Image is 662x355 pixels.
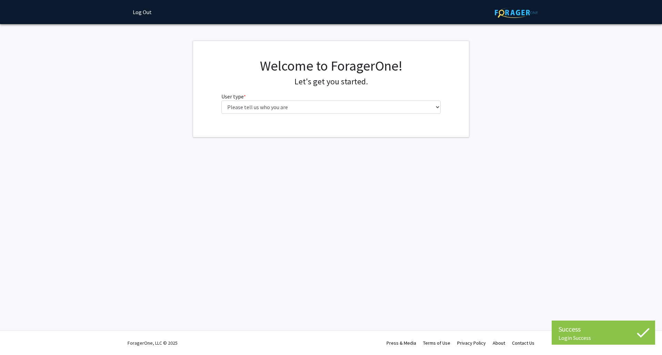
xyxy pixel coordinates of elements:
div: Login Success [559,334,648,341]
a: About [493,340,505,346]
h1: Welcome to ForagerOne! [221,58,441,74]
h4: Let's get you started. [221,77,441,87]
a: Press & Media [387,340,416,346]
a: Terms of Use [423,340,450,346]
div: ForagerOne, LLC © 2025 [128,331,178,355]
a: Privacy Policy [457,340,486,346]
label: User type [221,92,246,101]
img: ForagerOne Logo [495,7,538,18]
a: Contact Us [512,340,534,346]
div: Success [559,324,648,334]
